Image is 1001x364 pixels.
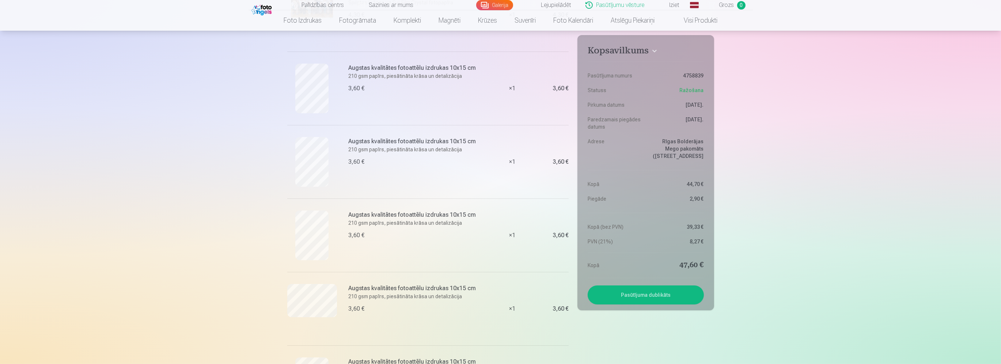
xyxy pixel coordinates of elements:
[349,64,481,72] h6: Augstas kvalitātes fotoattēlu izdrukas 10x15 cm
[588,260,642,270] dt: Kopā
[680,87,704,94] span: Ražošana
[649,72,704,79] dd: 4758839
[330,10,385,31] a: Fotogrāmata
[349,72,481,80] p: 210 gsm papīrs, piesātināta krāsa un detalizācija
[349,146,481,153] p: 210 gsm papīrs, piesātināta krāsa un detalizācija
[553,307,569,311] div: 3,60 €
[649,116,704,130] dd: [DATE].
[349,284,481,293] h6: Augstas kvalitātes fotoattēlu izdrukas 10x15 cm
[349,211,481,219] h6: Augstas kvalitātes fotoattēlu izdrukas 10x15 cm
[251,3,274,15] img: /fa1
[588,116,642,130] dt: Paredzamais piegādes datums
[649,195,704,202] dd: 2,90 €
[588,45,704,58] button: Kopsavilkums
[602,10,663,31] a: Atslēgu piekariņi
[588,101,642,109] dt: Pirkuma datums
[349,304,365,313] div: 3,60 €
[649,260,704,270] dd: 47,60 €
[649,238,704,245] dd: 8,27 €
[349,219,481,227] p: 210 gsm papīrs, piesātināta krāsa un detalizācija
[385,10,430,31] a: Komplekti
[469,10,506,31] a: Krūzes
[349,293,481,300] p: 210 gsm papīrs, piesātināta krāsa un detalizācija
[430,10,469,31] a: Magnēti
[719,1,734,10] span: Grozs
[649,223,704,231] dd: 39,33 €
[588,72,642,79] dt: Pasūtījuma numurs
[553,86,569,91] div: 3,60 €
[485,198,539,272] div: × 1
[649,101,704,109] dd: [DATE].
[588,87,642,94] dt: Statuss
[588,195,642,202] dt: Piegāde
[506,10,545,31] a: Suvenīri
[553,233,569,238] div: 3,60 €
[588,223,642,231] dt: Kopā (bez PVN)
[485,52,539,125] div: × 1
[275,10,330,31] a: Foto izdrukas
[545,10,602,31] a: Foto kalendāri
[649,138,704,160] dd: Rīgas Bolderājas Mego pakomāts ([STREET_ADDRESS]
[485,272,539,345] div: × 1
[588,238,642,245] dt: PVN (21%)
[485,125,539,198] div: × 1
[349,231,365,240] div: 3,60 €
[649,181,704,188] dd: 44,70 €
[553,160,569,164] div: 3,60 €
[349,158,365,166] div: 3,60 €
[349,84,365,93] div: 3,60 €
[663,10,726,31] a: Visi produkti
[588,181,642,188] dt: Kopā
[588,285,704,304] button: Pasūtījuma dublikāts
[737,1,746,10] span: 0
[349,137,481,146] h6: Augstas kvalitātes fotoattēlu izdrukas 10x15 cm
[588,138,642,160] dt: Adrese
